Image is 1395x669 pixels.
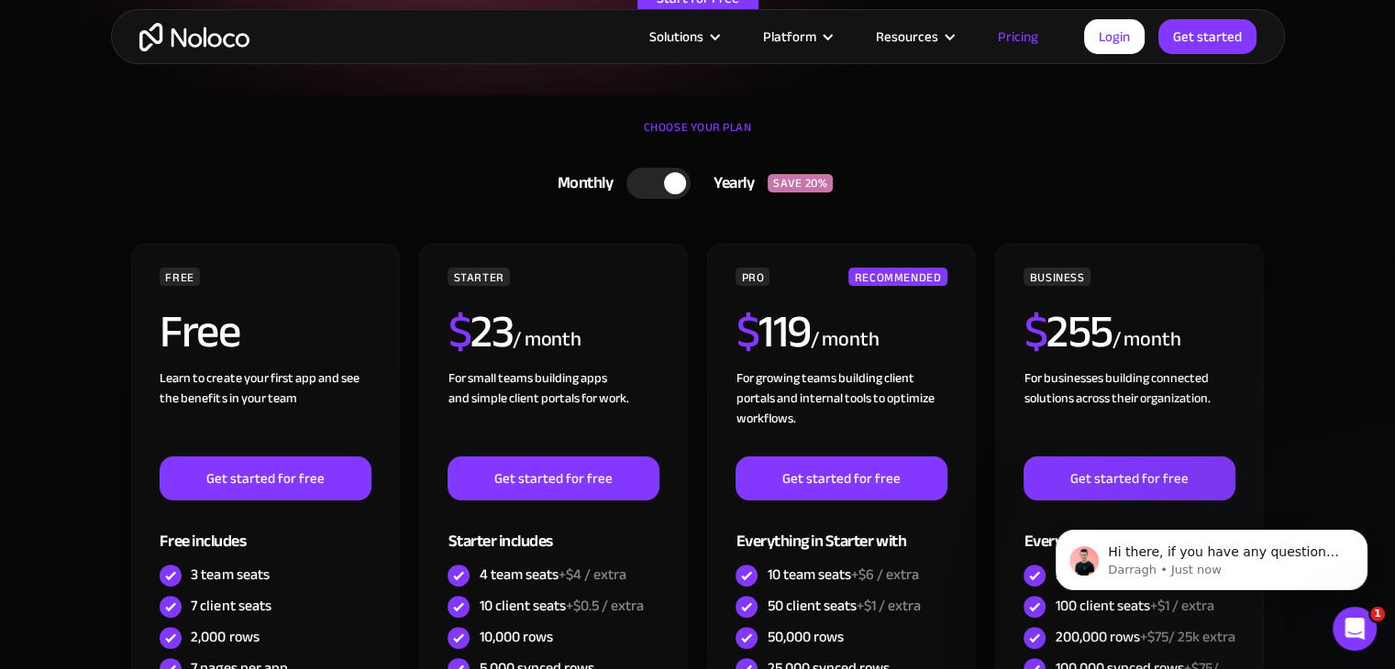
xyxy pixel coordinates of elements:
div: 50,000 rows [767,627,843,647]
a: Get started for free [736,456,947,500]
a: Get started [1158,19,1257,54]
div: For small teams building apps and simple client portals for work. ‍ [448,368,659,456]
span: +$6 / extra [850,561,918,588]
div: 50 client seats [767,596,920,616]
span: 1 [1370,607,1385,621]
div: 7 client seats [191,596,271,616]
div: CHOOSE YOUR PLAN [129,114,1267,159]
span: +$1 / extra [856,592,920,620]
div: 10 team seats [767,565,918,585]
a: Login [1084,19,1145,54]
h2: Free [160,309,239,355]
div: Resources [853,25,975,49]
div: FREE [160,268,200,286]
a: Get started for free [1024,456,1234,500]
div: / month [1112,325,1180,355]
span: +$0.5 / extra [565,592,643,620]
iframe: Intercom notifications message [1028,491,1395,620]
div: STARTER [448,268,509,286]
div: PRO [736,268,769,286]
div: 200,000 rows [1055,627,1234,647]
div: 4 team seats [479,565,626,585]
div: 3 team seats [191,565,269,585]
span: +$75/ 25k extra [1139,623,1234,651]
div: Platform [740,25,853,49]
div: 2,000 rows [191,627,259,647]
iframe: Intercom live chat [1333,607,1377,651]
div: SAVE 20% [768,174,833,192]
div: Solutions [649,25,703,49]
div: Everything in Pro with [1024,500,1234,560]
div: Resources [876,25,938,49]
a: Get started for free [160,456,371,500]
div: For growing teams building client portals and internal tools to optimize workflows. [736,368,947,456]
h2: 23 [448,309,513,355]
a: home [139,23,249,51]
h2: 119 [736,309,810,355]
span: $ [1024,289,1046,375]
div: Solutions [626,25,740,49]
a: Pricing [975,25,1061,49]
span: +$4 / extra [558,561,626,588]
div: Everything in Starter with [736,500,947,560]
h2: 255 [1024,309,1112,355]
div: Yearly [691,170,768,197]
span: $ [448,289,471,375]
div: Starter includes [448,500,659,560]
div: 10,000 rows [479,627,552,647]
div: / month [513,325,581,355]
div: BUSINESS [1024,268,1090,286]
div: Platform [763,25,816,49]
div: Learn to create your first app and see the benefits in your team ‍ [160,368,371,456]
span: $ [736,289,758,375]
div: RECOMMENDED [848,268,947,286]
div: 10 client seats [479,596,643,616]
div: Free includes [160,500,371,560]
div: Monthly [535,170,627,197]
div: For businesses building connected solutions across their organization. ‍ [1024,368,1234,456]
div: / month [810,325,879,355]
a: Get started for free [448,456,659,500]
